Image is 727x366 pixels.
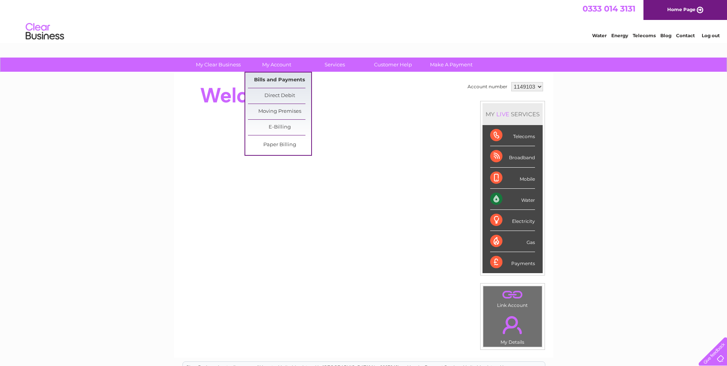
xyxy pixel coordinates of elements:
[483,310,542,347] td: My Details
[420,58,483,72] a: Make A Payment
[611,33,628,38] a: Energy
[482,103,543,125] div: MY SERVICES
[495,110,511,118] div: LIVE
[490,146,535,167] div: Broadband
[702,33,720,38] a: Log out
[183,4,545,37] div: Clear Business is a trading name of Verastar Limited (registered in [GEOGRAPHIC_DATA] No. 3667643...
[490,210,535,231] div: Electricity
[248,88,311,104] a: Direct Debit
[248,73,311,88] a: Bills and Payments
[483,286,542,310] td: Link Account
[245,58,308,72] a: My Account
[466,80,509,93] td: Account number
[583,4,635,13] a: 0333 014 3131
[490,252,535,273] div: Payments
[485,312,540,338] a: .
[676,33,695,38] a: Contact
[660,33,671,38] a: Blog
[187,58,250,72] a: My Clear Business
[633,33,656,38] a: Telecoms
[303,58,366,72] a: Services
[490,231,535,252] div: Gas
[592,33,607,38] a: Water
[248,137,311,153] a: Paper Billing
[490,125,535,146] div: Telecoms
[248,104,311,119] a: Moving Premises
[25,20,64,43] img: logo.png
[361,58,425,72] a: Customer Help
[490,168,535,189] div: Mobile
[485,288,540,302] a: .
[490,189,535,210] div: Water
[248,120,311,135] a: E-Billing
